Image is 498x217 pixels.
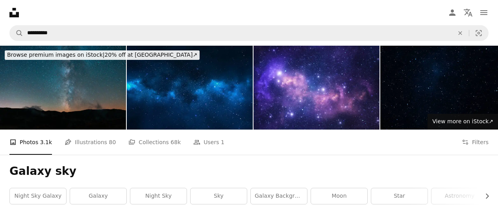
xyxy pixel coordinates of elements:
a: galaxy [70,188,126,204]
form: Find visuals sitewide [9,25,489,41]
a: astronomy [431,188,488,204]
span: 68k [170,138,181,147]
img: Purple space stars [254,46,380,130]
h1: Galaxy sky [9,164,489,178]
span: 80 [109,138,116,147]
button: Menu [476,5,492,20]
button: scroll list to the right [480,188,489,204]
span: 20% off at [GEOGRAPHIC_DATA] ↗ [7,52,197,58]
button: Search Unsplash [10,26,23,41]
a: Illustrations 80 [65,130,116,155]
button: Visual search [469,26,488,41]
span: Browse premium images on iStock | [7,52,104,58]
a: Home — Unsplash [9,8,19,17]
a: moon [311,188,367,204]
img: Space background - stars, universe, galaxy and nebula [127,46,253,130]
a: Log in / Sign up [444,5,460,20]
a: galaxy background [251,188,307,204]
span: View more on iStock ↗ [432,118,493,124]
button: Language [460,5,476,20]
a: star [371,188,428,204]
a: Collections 68k [128,130,181,155]
a: night sky [130,188,187,204]
span: 1 [221,138,224,147]
a: sky [191,188,247,204]
a: Users 1 [193,130,224,155]
a: View more on iStock↗ [428,114,498,130]
a: night sky galaxy [10,188,66,204]
button: Clear [452,26,469,41]
button: Filters [462,130,489,155]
